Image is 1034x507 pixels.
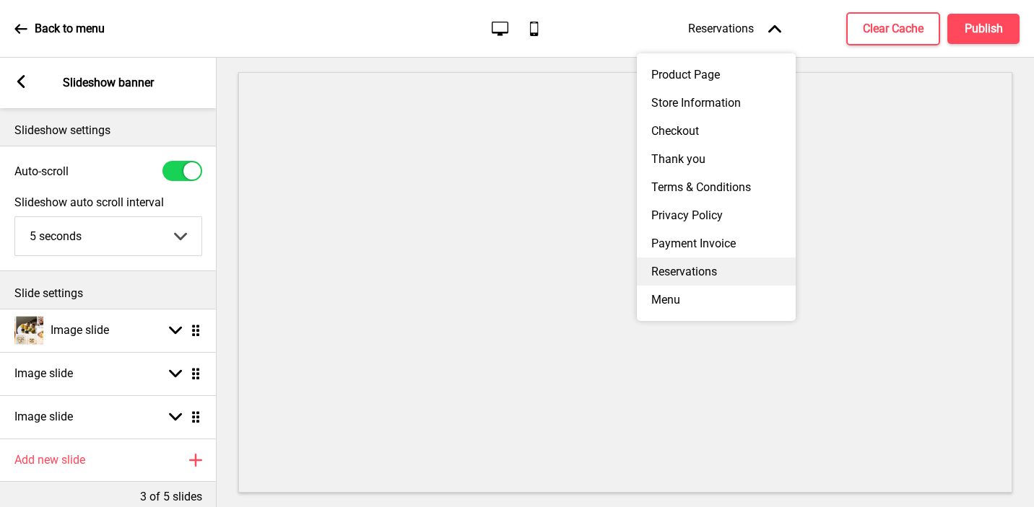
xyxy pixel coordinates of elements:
label: Slideshow auto scroll interval [14,195,202,209]
a: Back to menu [14,9,105,48]
h4: Image slide [14,366,73,382]
p: Slideshow settings [14,123,202,138]
h4: Image slide [14,409,73,425]
p: Back to menu [35,21,105,37]
div: Thank you [637,145,796,173]
h4: Image slide [51,322,109,338]
label: Auto-scroll [14,164,69,178]
div: Terms & Conditions [637,173,796,201]
div: Product Page [637,61,796,89]
div: Reservations [637,257,796,286]
button: Publish [947,14,1020,44]
div: Store Information [637,89,796,117]
p: 3 of 5 slides [140,489,202,505]
div: Payment Invoice [637,229,796,257]
div: Menu [637,286,796,314]
p: Slide settings [14,286,202,301]
h4: Add new slide [14,452,85,468]
div: Reservations [674,7,796,50]
div: Checkout [637,117,796,145]
h4: Publish [965,21,1003,37]
p: Slideshow banner [63,75,154,91]
h4: Clear Cache [863,21,924,37]
button: Clear Cache [846,12,940,45]
div: Privacy Policy [637,201,796,229]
